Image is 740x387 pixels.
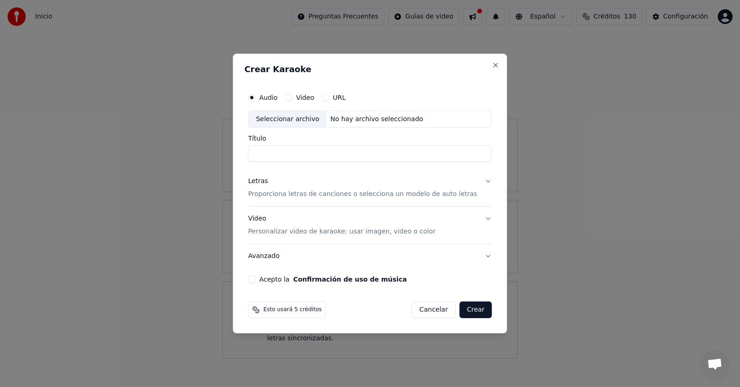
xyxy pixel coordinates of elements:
label: Título [248,135,492,142]
button: Cancelar [412,301,456,318]
label: URL [333,94,345,101]
button: Acepto la [293,276,407,283]
button: VideoPersonalizar video de karaoke: usar imagen, video o color [248,207,492,244]
div: No hay archivo seleccionado [327,115,427,124]
div: Video [248,215,435,237]
button: Avanzado [248,244,492,268]
h2: Crear Karaoke [244,65,495,74]
div: Letras [248,177,268,186]
button: Crear [459,301,492,318]
label: Acepto la [259,276,407,283]
label: Video [296,94,314,101]
span: Esto usará 5 créditos [263,306,321,313]
label: Audio [259,94,277,101]
button: LetrasProporciona letras de canciones o selecciona un modelo de auto letras [248,170,492,207]
p: Personalizar video de karaoke: usar imagen, video o color [248,227,435,236]
div: Seleccionar archivo [248,111,327,128]
p: Proporciona letras de canciones o selecciona un modelo de auto letras [248,190,477,199]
